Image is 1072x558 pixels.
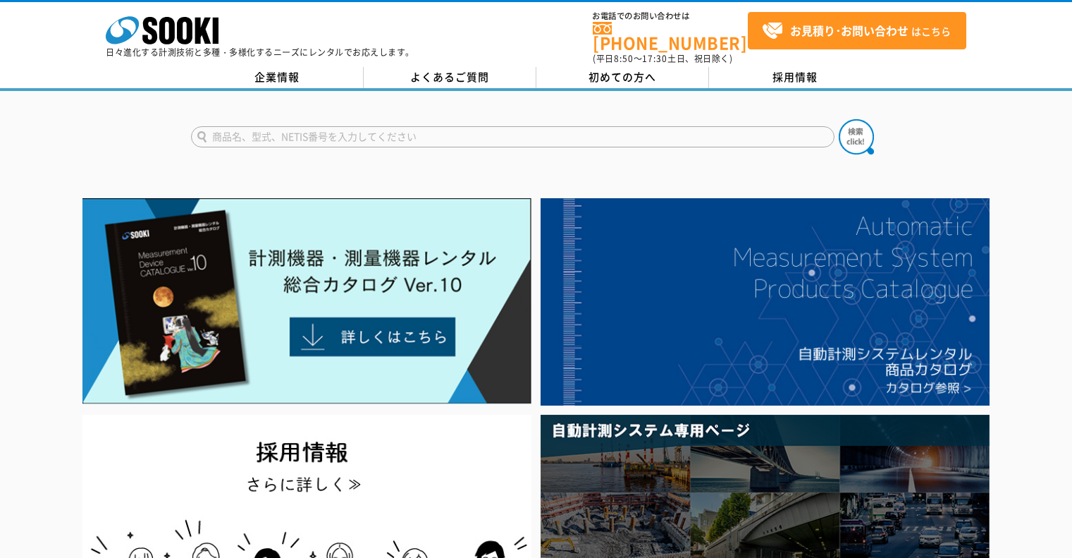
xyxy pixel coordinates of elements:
img: btn_search.png [839,119,874,154]
strong: お見積り･お問い合わせ [790,22,908,39]
a: 初めての方へ [536,67,709,88]
span: 初めての方へ [589,69,656,85]
a: 採用情報 [709,67,882,88]
span: 17:30 [642,52,667,65]
img: Catalog Ver10 [82,198,531,404]
a: よくあるご質問 [364,67,536,88]
img: 自動計測システムカタログ [541,198,990,406]
span: 8:50 [614,52,634,65]
span: はこちら [762,20,951,42]
a: 企業情報 [191,67,364,88]
input: 商品名、型式、NETIS番号を入力してください [191,126,834,147]
p: 日々進化する計測技術と多種・多様化するニーズにレンタルでお応えします。 [106,48,414,56]
a: お見積り･お問い合わせはこちら [748,12,966,49]
span: お電話でのお問い合わせは [593,12,748,20]
a: [PHONE_NUMBER] [593,22,748,51]
span: (平日 ～ 土日、祝日除く) [593,52,732,65]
